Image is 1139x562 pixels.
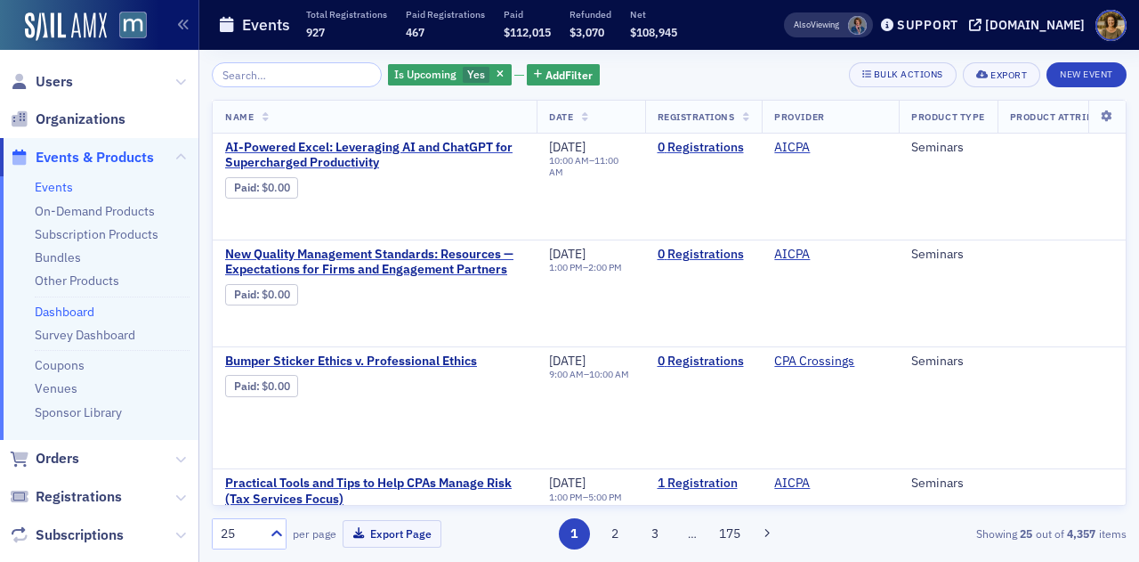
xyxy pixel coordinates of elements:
[35,404,122,420] a: Sponsor Library
[234,379,256,393] a: Paid
[36,525,124,545] span: Subscriptions
[36,148,154,167] span: Events & Products
[225,247,524,278] a: New Quality Management Standards: Resources — Expectations for Firms and Engagement Partners
[640,518,671,550] button: 3
[35,304,94,320] a: Dashboard
[35,380,77,396] a: Venues
[262,379,290,393] span: $0.00
[306,25,325,39] span: 927
[10,72,73,92] a: Users
[225,354,524,370] a: Bumper Sticker Ethics v. Professional Ethics
[774,247,810,263] a: AICPA
[774,247,886,263] span: AICPA
[589,368,629,380] time: 10:00 AM
[897,17,958,33] div: Support
[1046,65,1127,81] a: New Event
[35,179,73,195] a: Events
[658,110,735,123] span: Registrations
[234,181,256,194] a: Paid
[774,140,886,156] span: AICPA
[234,288,262,301] span: :
[911,140,984,156] div: Seminars
[36,487,122,507] span: Registrations
[504,8,551,20] p: Paid
[549,475,586,491] span: [DATE]
[911,354,984,370] div: Seminars
[774,354,854,370] a: CPA Crossings
[559,518,590,550] button: 1
[549,155,633,178] div: –
[343,520,441,548] button: Export Page
[963,62,1040,87] button: Export
[569,8,611,20] p: Refunded
[549,353,586,369] span: [DATE]
[394,67,456,81] span: Is Upcoming
[849,62,957,87] button: Bulk Actions
[1017,525,1036,542] strong: 25
[25,12,107,41] img: SailAMX
[35,249,81,265] a: Bundles
[36,72,73,92] span: Users
[10,487,122,507] a: Registrations
[262,288,290,301] span: $0.00
[848,16,867,35] span: Chris Dougherty
[35,226,158,242] a: Subscription Products
[1095,10,1127,41] span: Profile
[36,449,79,468] span: Orders
[35,357,85,373] a: Coupons
[549,262,622,273] div: –
[794,19,839,31] span: Viewing
[467,67,485,81] span: Yes
[774,476,886,492] span: AICPA
[588,491,622,503] time: 5:00 PM
[234,379,262,393] span: :
[10,525,124,545] a: Subscriptions
[715,518,746,550] button: 175
[549,154,618,178] time: 11:00 AM
[1010,110,1117,123] span: Product Attributes
[630,8,677,20] p: Net
[225,177,298,199] div: Paid: 0 - $0
[262,181,290,194] span: $0.00
[35,327,135,343] a: Survey Dashboard
[527,64,600,86] button: AddFilter
[10,449,79,468] a: Orders
[658,354,750,370] a: 0 Registrations
[225,140,524,171] span: AI-Powered Excel: Leveraging AI and ChatGPT for Supercharged Productivity
[293,525,336,542] label: per page
[225,110,254,123] span: Name
[658,247,750,263] a: 0 Registrations
[406,25,424,39] span: 467
[406,8,485,20] p: Paid Registrations
[10,110,125,129] a: Organizations
[549,491,583,503] time: 1:00 PM
[911,247,984,263] div: Seminars
[234,181,262,194] span: :
[549,492,622,503] div: –
[549,246,586,262] span: [DATE]
[774,476,810,492] a: AICPA
[549,369,629,380] div: –
[1046,62,1127,87] button: New Event
[545,67,593,83] span: Add Filter
[588,261,622,273] time: 2:00 PM
[549,261,583,273] time: 1:00 PM
[969,19,1091,31] button: [DOMAIN_NAME]
[911,476,984,492] div: Seminars
[221,525,260,543] div: 25
[388,64,512,86] div: Yes
[774,140,810,156] a: AICPA
[658,140,750,156] a: 0 Registrations
[234,288,256,301] a: Paid
[225,284,298,305] div: Paid: 0 - $0
[225,476,524,507] a: Practical Tools and Tips to Help CPAs Manage Risk (Tax Services Focus)
[774,110,824,123] span: Provider
[599,518,630,550] button: 2
[212,62,382,87] input: Search…
[504,25,551,39] span: $112,015
[658,476,750,492] a: 1 Registration
[794,19,811,30] div: Also
[549,368,584,380] time: 9:00 AM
